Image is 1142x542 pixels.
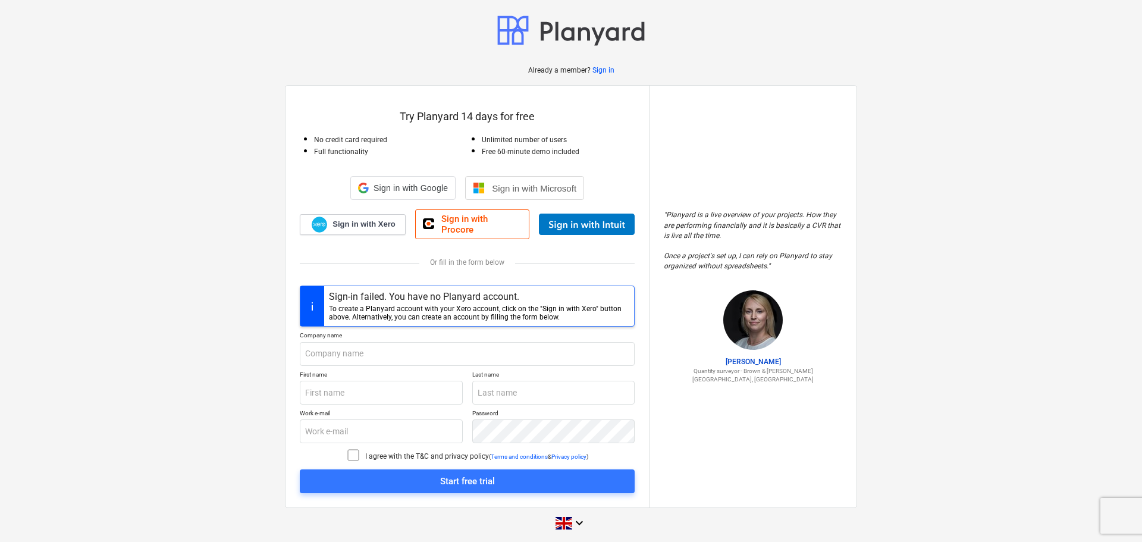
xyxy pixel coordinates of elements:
[472,381,635,405] input: Last name
[664,375,842,383] p: [GEOGRAPHIC_DATA], [GEOGRAPHIC_DATA]
[441,214,522,235] span: Sign in with Procore
[723,290,783,350] img: Claire Hill
[482,135,635,145] p: Unlimited number of users
[300,409,463,419] p: Work e-mail
[300,469,635,493] button: Start free trial
[300,419,463,443] input: Work e-mail
[300,342,635,366] input: Company name
[489,453,588,460] p: ( & )
[300,371,463,381] p: First name
[300,381,463,405] input: First name
[473,182,485,194] img: Microsoft logo
[472,371,635,381] p: Last name
[440,474,495,489] div: Start free trial
[664,367,842,375] p: Quantity surveyor - Brown & [PERSON_NAME]
[415,209,529,239] a: Sign in with Procore
[551,453,586,460] a: Privacy policy
[329,291,629,302] div: Sign-in failed. You have no Planyard account.
[664,210,842,271] p: " Planyard is a live overview of your projects. How they are performing financially and it is bas...
[592,65,614,76] a: Sign in
[664,357,842,367] p: [PERSON_NAME]
[332,219,395,230] span: Sign in with Xero
[572,516,586,530] i: keyboard_arrow_down
[365,452,489,462] p: I agree with the T&C and privacy policy
[472,409,635,419] p: Password
[329,305,629,321] div: To create a Planyard account with your Xero account, click on the "Sign in with Xero" button abov...
[312,217,327,233] img: Xero logo
[300,258,635,267] div: Or fill in the form below
[491,453,548,460] a: Terms and conditions
[300,109,635,124] p: Try Planyard 14 days for free
[350,176,456,200] div: Sign in with Google
[528,65,592,76] p: Already a member?
[300,214,406,235] a: Sign in with Xero
[374,183,448,193] span: Sign in with Google
[314,147,468,157] p: Full functionality
[300,331,635,342] p: Company name
[492,183,576,193] span: Sign in with Microsoft
[314,135,468,145] p: No credit card required
[482,147,635,157] p: Free 60-minute demo included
